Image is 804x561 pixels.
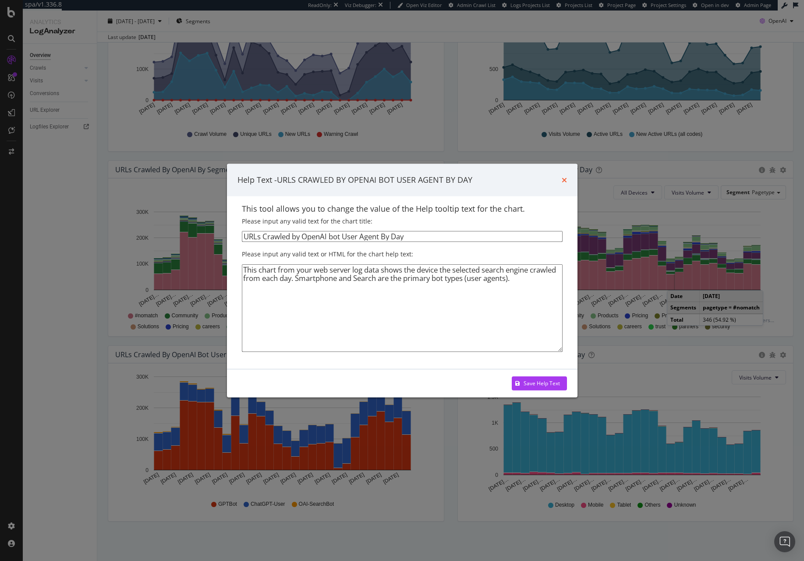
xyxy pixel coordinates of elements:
[524,380,560,387] div: Save Help Text
[242,204,563,213] h4: This tool allows you to change the value of the Help tooltip text for the chart.
[242,251,563,257] h5: Please input any valid text or HTML for the chart help text:
[242,264,563,352] textarea: This chart from your web server log data shows the device the selected search engine crawled from...
[512,376,567,390] button: Save Help Text
[227,164,577,398] div: modal
[774,531,795,552] div: Open Intercom Messenger
[242,217,563,224] h5: Please input any valid text for the chart title:
[562,174,567,186] div: times
[237,174,472,186] div: Help Text -
[277,174,472,185] span: URLS CRAWLED BY OPENAI BOT USER AGENT BY DAY
[242,231,563,242] input: No title has been specified for this chart.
